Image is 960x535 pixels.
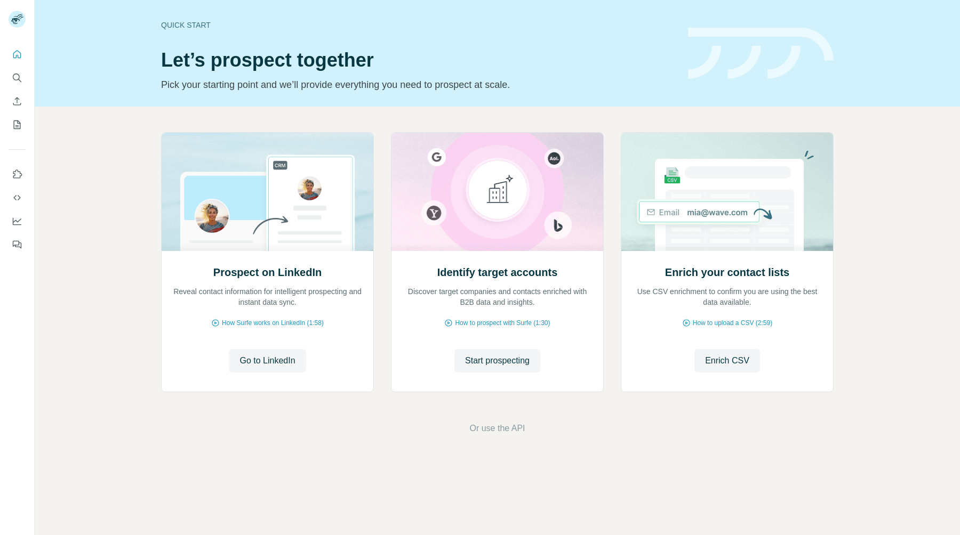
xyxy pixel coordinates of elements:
[437,265,558,280] h2: Identify target accounts
[455,318,550,328] span: How to prospect with Surfe (1:30)
[632,286,822,307] p: Use CSV enrichment to confirm you are using the best data available.
[9,45,26,64] button: Quick start
[621,133,834,251] img: Enrich your contact lists
[694,349,760,372] button: Enrich CSV
[454,349,540,372] button: Start prospecting
[693,318,772,328] span: How to upload a CSV (2:59)
[161,20,675,30] div: Quick start
[239,354,295,367] span: Go to LinkedIn
[172,286,363,307] p: Reveal contact information for intelligent prospecting and instant data sync.
[161,77,675,92] p: Pick your starting point and we’ll provide everything you need to prospect at scale.
[161,50,675,71] h1: Let’s prospect together
[213,265,322,280] h2: Prospect on LinkedIn
[465,354,530,367] span: Start prospecting
[9,212,26,231] button: Dashboard
[402,286,593,307] p: Discover target companies and contacts enriched with B2B data and insights.
[9,68,26,87] button: Search
[9,235,26,254] button: Feedback
[391,133,604,251] img: Identify target accounts
[9,92,26,111] button: Enrich CSV
[469,422,525,435] button: Or use the API
[9,188,26,207] button: Use Surfe API
[222,318,324,328] span: How Surfe works on LinkedIn (1:58)
[665,265,789,280] h2: Enrich your contact lists
[688,28,834,79] img: banner
[9,165,26,184] button: Use Surfe on LinkedIn
[161,133,374,251] img: Prospect on LinkedIn
[229,349,306,372] button: Go to LinkedIn
[705,354,749,367] span: Enrich CSV
[9,115,26,134] button: My lists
